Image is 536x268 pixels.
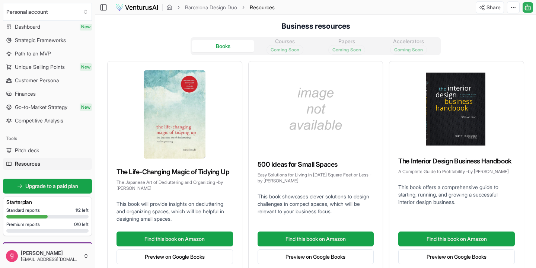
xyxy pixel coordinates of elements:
[117,179,233,191] p: The Japanese Art of Decluttering and Organizing - by [PERSON_NAME]
[15,50,51,57] span: Path to an MVP
[3,247,92,265] button: [PERSON_NAME][EMAIL_ADDRESS][DOMAIN_NAME]
[3,179,92,194] a: Upgrade to a paid plan
[285,70,347,151] img: 500 Ideas for Small Spaces
[6,198,89,206] h3: Starter plan
[398,232,515,246] a: Find this book on Amazon
[144,70,205,159] img: The Life-Changing Magic of Tidying Up
[15,117,63,124] span: Competitive Analysis
[15,147,39,154] span: Pitch deck
[3,74,92,86] a: Customer Persona
[258,249,374,264] a: Preview on Google Books
[4,243,91,255] a: CommunityNew
[115,3,159,12] img: logo
[3,144,92,156] a: Pitch deck
[21,250,80,256] span: [PERSON_NAME]
[15,103,67,111] span: Go-to-Market Strategy
[258,159,374,170] h3: 500 Ideas for Small Spaces
[6,250,18,262] img: ACg8ocJ_smu-8RRGNw50ER5vjWaRqXi51qPA5HTjJGx5TjApuj5ZQ69I=s96-c
[258,232,374,246] a: Find this book on Amazon
[21,256,80,262] span: [EMAIL_ADDRESS][DOMAIN_NAME]
[117,167,233,177] h3: The Life-Changing Magic of Tidying Up
[74,221,89,227] span: 0 / 0 left
[185,4,237,11] a: Barcelona Design Duo
[3,101,92,113] a: Go-to-Market StrategyNew
[476,1,504,13] button: Share
[216,42,230,50] div: Books
[486,4,501,11] span: Share
[117,200,233,223] p: This book will provide insights on decluttering and organizing spaces, which will be helpful in d...
[250,4,275,11] span: Resources
[6,207,40,213] span: Standard reports
[3,21,92,33] a: DashboardNew
[80,103,92,111] span: New
[80,63,92,71] span: New
[398,249,515,264] a: Preview on Google Books
[426,70,488,148] img: The Interior Design Business Handbook
[398,169,515,175] p: A Complete Guide to Profitability - by [PERSON_NAME]
[3,34,92,46] a: Strategic Frameworks
[15,36,66,44] span: Strategic Frameworks
[3,48,92,60] a: Path to an MVP
[166,4,275,11] nav: breadcrumb
[117,232,233,246] a: Find this book on Amazon
[258,193,374,215] p: This book showcases clever solutions to design challenges in compact spaces, which will be releva...
[398,156,515,166] h3: The Interior Design Business Handbook
[3,158,92,170] a: Resources
[258,172,374,184] p: Easy Solutions for Living in [DATE] Square Feet or Less - by [PERSON_NAME]
[15,23,40,31] span: Dashboard
[3,133,92,144] div: Tools
[15,77,59,84] span: Customer Persona
[6,221,40,227] span: Premium reports
[80,23,92,31] span: New
[95,15,536,31] h4: Business resources
[75,207,89,213] span: 1 / 2 left
[3,115,92,127] a: Competitive Analysis
[15,160,40,167] span: Resources
[25,182,78,190] span: Upgrade to a paid plan
[3,3,92,21] button: Select an organization
[15,63,65,71] span: Unique Selling Points
[117,249,233,264] a: Preview on Google Books
[3,61,92,73] a: Unique Selling PointsNew
[15,90,36,98] span: Finances
[398,184,515,206] p: This book offers a comprehensive guide to starting, running, and growing a successful interior de...
[3,88,92,100] a: Finances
